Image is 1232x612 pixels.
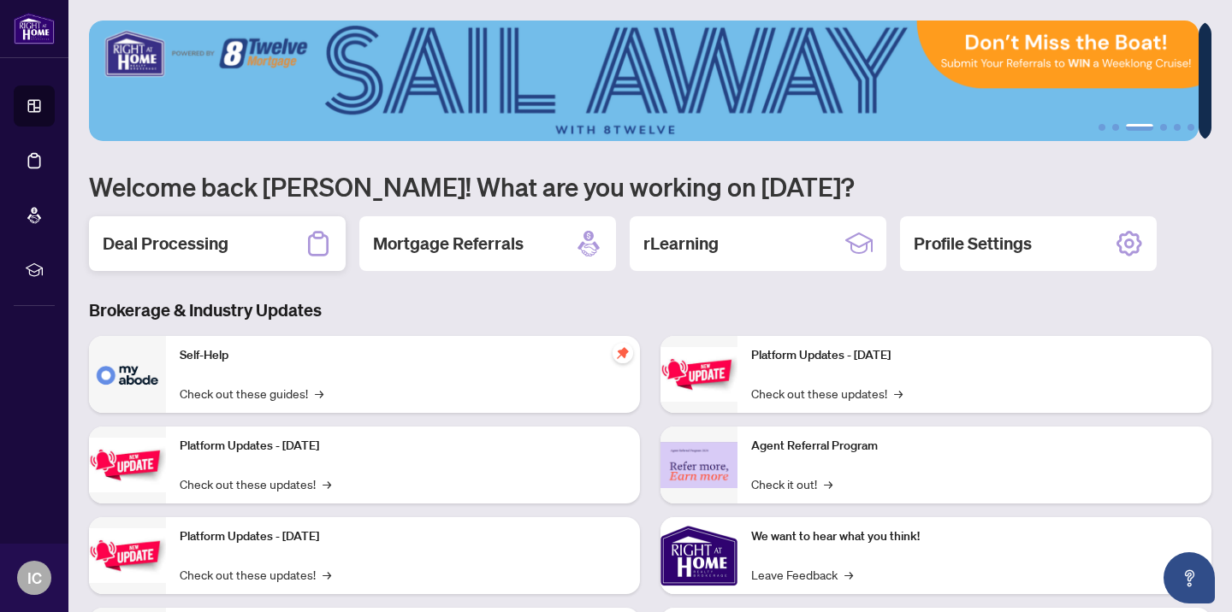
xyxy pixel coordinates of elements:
[1126,124,1153,131] button: 3
[1174,124,1181,131] button: 5
[323,565,331,584] span: →
[89,21,1199,141] img: Slide 2
[323,474,331,493] span: →
[1188,124,1194,131] button: 6
[180,437,626,456] p: Platform Updates - [DATE]
[751,346,1198,365] p: Platform Updates - [DATE]
[180,346,626,365] p: Self-Help
[103,232,228,256] h2: Deal Processing
[180,384,323,403] a: Check out these guides!→
[89,336,166,413] img: Self-Help
[613,343,633,363] span: pushpin
[89,170,1211,203] h1: Welcome back [PERSON_NAME]! What are you working on [DATE]?
[751,437,1198,456] p: Agent Referral Program
[751,527,1198,546] p: We want to hear what you think!
[180,527,626,546] p: Platform Updates - [DATE]
[660,347,737,401] img: Platform Updates - June 23, 2025
[660,442,737,489] img: Agent Referral Program
[27,566,42,590] span: IC
[180,565,331,584] a: Check out these updates!→
[914,232,1032,256] h2: Profile Settings
[315,384,323,403] span: →
[180,474,331,493] a: Check out these updates!→
[89,528,166,582] img: Platform Updates - July 21, 2025
[1099,124,1105,131] button: 1
[14,13,55,44] img: logo
[373,232,524,256] h2: Mortgage Referrals
[894,384,903,403] span: →
[660,517,737,594] img: We want to hear what you think!
[1112,124,1119,131] button: 2
[89,298,1211,322] h3: Brokerage & Industry Updates
[1164,552,1215,603] button: Open asap
[1160,124,1167,131] button: 4
[751,474,832,493] a: Check it out!→
[751,565,853,584] a: Leave Feedback→
[751,384,903,403] a: Check out these updates!→
[643,232,719,256] h2: rLearning
[824,474,832,493] span: →
[89,438,166,491] img: Platform Updates - September 16, 2025
[844,565,853,584] span: →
